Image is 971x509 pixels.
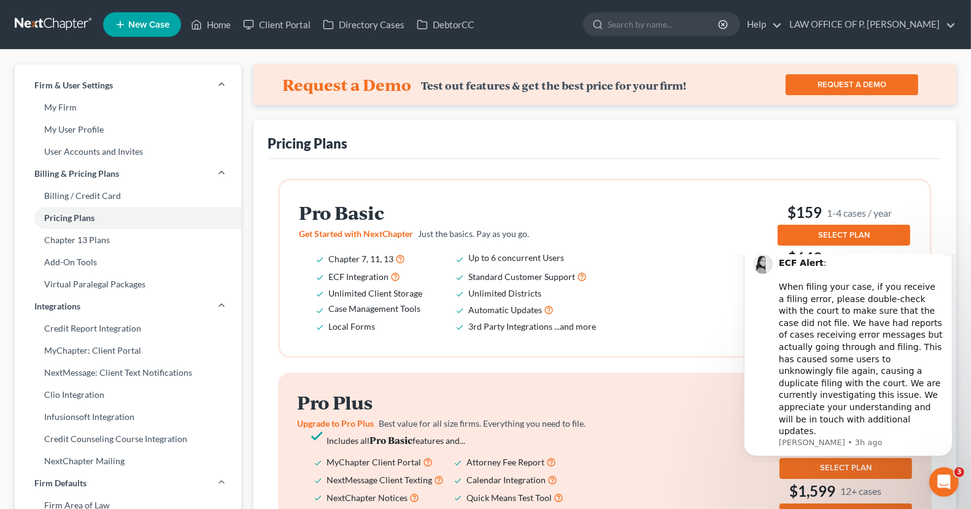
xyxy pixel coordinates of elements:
[467,457,545,467] span: Attorney Fee Report
[53,4,98,14] b: ECF Alert
[15,406,241,428] a: Infusionsoft Integration
[283,75,412,95] h4: Request a Demo
[15,96,241,119] a: My Firm
[128,20,169,29] span: New Case
[929,467,959,497] iframe: Intercom live chat
[15,185,241,207] a: Billing / Credit Card
[185,14,237,36] a: Home
[34,79,113,91] span: Firm & User Settings
[15,229,241,251] a: Chapter 13 Plans
[15,362,241,384] a: NextMessage: Client Text Notifications
[827,252,897,265] small: 5-11 cases / year
[778,203,910,222] h3: $159
[15,340,241,362] a: MyChapter: Client Portal
[329,321,376,332] span: Local Forms
[298,392,612,413] h2: Pro Plus
[329,271,389,282] span: ECF Integration
[467,492,552,503] span: Quick Means Test Tool
[15,450,241,472] a: NextChapter Mailing
[411,14,480,36] a: DebtorCC
[15,472,241,494] a: Firm Defaults
[15,251,241,273] a: Add-On Tools
[298,418,374,429] span: Upgrade to Pro Plus
[300,228,414,239] span: Get Started with NextChapter
[53,183,218,194] p: Message from Lindsey, sent 3h ago
[555,321,597,332] span: ...and more
[329,254,394,264] span: Chapter 7, 11, 13
[741,14,782,36] a: Help
[268,134,348,152] div: Pricing Plans
[15,428,241,450] a: Credit Counseling Course Integration
[780,481,912,501] h3: $1,599
[725,254,971,464] iframe: Intercom notifications message
[15,295,241,317] a: Integrations
[34,477,87,489] span: Firm Defaults
[15,273,241,295] a: Virtual Paralegal Packages
[820,463,872,473] span: SELECT PLAN
[783,14,956,36] a: LAW OFFICE OF P. [PERSON_NAME]
[469,305,543,315] span: Automatic Updates
[15,317,241,340] a: Credit Report Integration
[778,225,910,246] button: SELECT PLAN
[608,13,720,36] input: Search by name...
[327,492,408,503] span: NextChapter Notices
[53,3,218,184] div: : ​ When filing your case, if you receive a filing error, please double-check with the court to m...
[469,321,553,332] span: 3rd Party Integrations
[827,206,892,219] small: 1-4 cases / year
[15,163,241,185] a: Billing & Pricing Plans
[327,435,466,446] span: Includes all features and...
[15,207,241,229] a: Pricing Plans
[34,300,80,313] span: Integrations
[469,288,542,298] span: Unlimited Districts
[329,303,421,314] span: Case Management Tools
[840,484,881,497] small: 12+ cases
[778,248,910,268] h3: $649
[327,475,433,485] span: NextMessage Client Texting
[327,457,422,467] span: MyChapter Client Portal
[370,433,413,446] strong: Pro Basic
[419,228,530,239] span: Just the basics. Pay as you go.
[317,14,411,36] a: Directory Cases
[469,271,576,282] span: Standard Customer Support
[422,79,687,92] div: Test out features & get the best price for your firm!
[300,203,614,223] h2: Pro Basic
[329,288,423,298] span: Unlimited Client Storage
[786,74,918,95] a: REQUEST A DEMO
[15,74,241,96] a: Firm & User Settings
[780,458,912,479] button: SELECT PLAN
[954,467,964,477] span: 3
[818,230,870,240] span: SELECT PLAN
[15,141,241,163] a: User Accounts and Invites
[34,168,119,180] span: Billing & Pricing Plans
[15,119,241,141] a: My User Profile
[467,475,546,485] span: Calendar Integration
[379,418,586,429] span: Best value for all size firms. Everything you need to file.
[237,14,317,36] a: Client Portal
[469,252,565,263] span: Up to 6 concurrent Users
[15,384,241,406] a: Clio Integration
